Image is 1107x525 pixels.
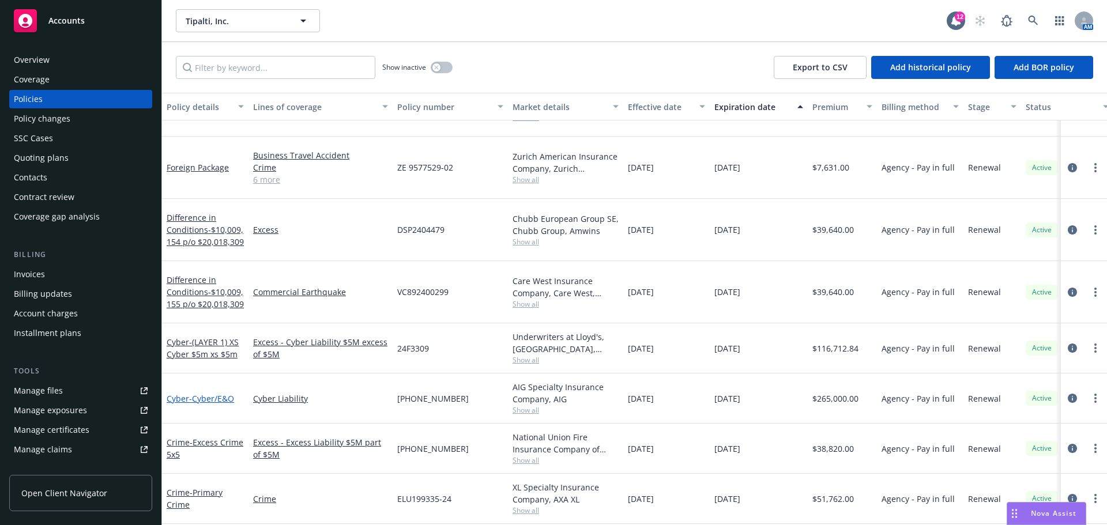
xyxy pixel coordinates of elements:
span: Active [1030,343,1053,353]
span: ELU199335-24 [397,493,451,505]
button: Policy number [393,93,508,120]
div: Tools [9,365,152,377]
span: Active [1030,287,1053,297]
span: [DATE] [714,443,740,455]
a: more [1089,285,1102,299]
span: Renewal [968,224,1001,236]
div: Coverage [14,70,50,89]
span: Renewal [968,493,1001,505]
button: Billing method [877,93,963,120]
span: - Primary Crime [167,487,223,510]
div: Premium [812,101,860,113]
div: Overview [14,51,50,69]
a: circleInformation [1065,285,1079,299]
a: Report a Bug [995,9,1018,32]
a: SSC Cases [9,129,152,148]
span: $265,000.00 [812,392,859,405]
button: Expiration date [710,93,808,120]
button: Nova Assist [1007,502,1086,525]
span: Nova Assist [1031,508,1076,518]
a: Cyber [167,337,239,360]
a: Contacts [9,168,152,187]
a: Cyber [167,393,234,404]
button: Tipalti, Inc. [176,9,320,32]
div: Chubb European Group SE, Chubb Group, Amwins [513,213,619,237]
span: Renewal [968,286,1001,298]
span: - (LAYER 1) XS Cyber $5m xs $5m [167,337,239,360]
a: Excess [253,224,388,236]
a: Coverage gap analysis [9,207,152,226]
a: Accounts [9,5,152,37]
span: Agency - Pay in full [882,392,955,405]
span: Active [1030,493,1053,504]
button: Policy details [162,93,248,120]
span: Show inactive [382,62,426,72]
span: Agency - Pay in full [882,342,955,354]
span: Show all [513,455,619,465]
span: [DATE] [628,342,654,354]
button: Effective date [623,93,710,120]
a: Difference in Conditions [167,212,244,247]
a: Account charges [9,304,152,323]
a: circleInformation [1065,341,1079,355]
div: Manage files [14,382,63,400]
a: Coverage [9,70,152,89]
span: [DATE] [714,224,740,236]
span: - Excess Crime 5x5 [167,437,243,460]
div: XL Specialty Insurance Company, AXA XL [513,481,619,505]
span: Agency - Pay in full [882,443,955,455]
span: Renewal [968,392,1001,405]
span: [DATE] [714,286,740,298]
div: Manage BORs [14,460,68,478]
span: VC892400299 [397,286,449,298]
a: Business Travel Accident [253,149,388,161]
span: [DATE] [714,342,740,354]
a: 6 more [253,173,388,186]
a: Manage exposures [9,401,152,420]
div: Policies [14,90,43,108]
a: Excess - Excess Liability $5M part of $5M [253,436,388,460]
a: Switch app [1048,9,1071,32]
a: more [1089,441,1102,455]
a: Policies [9,90,152,108]
span: Show all [513,405,619,415]
input: Filter by keyword... [176,56,375,79]
span: [DATE] [628,224,654,236]
div: Drag to move [1007,503,1022,524]
div: Contract review [14,188,74,206]
a: Foreign Package [167,162,229,173]
div: Account charges [14,304,78,323]
a: Crime [167,437,243,460]
span: $7,631.00 [812,161,849,173]
a: Start snowing [969,9,992,32]
div: Policy changes [14,109,70,128]
a: Crime [167,487,223,510]
a: more [1089,391,1102,405]
a: Excess - Cyber Liability $5M excess of $5M [253,336,388,360]
div: Coverage gap analysis [14,207,100,226]
span: Show all [513,355,619,365]
span: Show all [513,237,619,247]
span: [DATE] [628,392,654,405]
a: circleInformation [1065,391,1079,405]
div: Contacts [14,168,47,187]
div: Market details [513,101,606,113]
span: Open Client Navigator [21,487,107,499]
a: Manage claims [9,440,152,459]
span: DSP2404479 [397,224,445,236]
div: Manage claims [14,440,72,459]
span: Renewal [968,342,1001,354]
span: Add historical policy [890,62,971,73]
span: [DATE] [714,161,740,173]
span: ZE 9577529-02 [397,161,453,173]
a: Invoices [9,265,152,284]
a: more [1089,161,1102,175]
div: Stage [968,101,1004,113]
span: $38,820.00 [812,443,854,455]
span: [DATE] [714,493,740,505]
span: Active [1030,163,1053,173]
a: Overview [9,51,152,69]
span: [DATE] [628,286,654,298]
span: Show all [513,299,619,309]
